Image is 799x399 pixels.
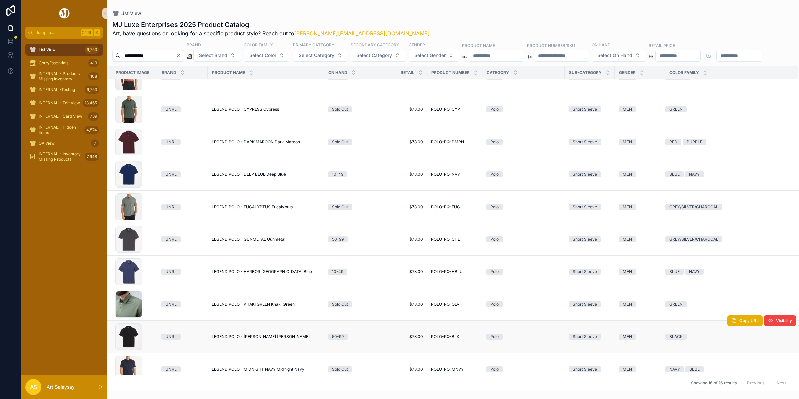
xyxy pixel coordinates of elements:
span: On Hand [328,70,347,75]
a: $78.00 [378,269,423,274]
a: BLACK [665,334,790,340]
span: INTERNAL - Edit View [39,100,80,106]
span: Product Name [212,70,245,75]
div: MEN [623,139,632,145]
span: POLO-PQ-NVY [431,172,460,177]
a: UNRL [161,204,204,210]
div: UNRL [165,171,177,177]
div: Polo [490,301,499,307]
div: Short Sleeve [573,204,597,210]
a: POLO-PQ-EUC [431,204,478,210]
div: UNRL [165,106,177,112]
a: UNRL [161,236,204,242]
span: Select Category [356,52,392,59]
div: NAVY [669,366,680,372]
div: 108 [88,72,99,80]
button: Select Button [293,49,348,62]
a: Polo [486,204,561,210]
a: Sold Out [328,139,370,145]
span: Product Image [116,70,149,75]
div: MEN [623,171,632,177]
div: 7 [91,139,99,147]
div: BLUE [669,171,680,177]
div: GREEN [669,301,683,307]
div: BLUE [669,269,680,275]
div: UNRL [165,139,177,145]
a: Sold Out [328,106,370,112]
span: Select Gender [414,52,446,59]
a: MEN [619,366,661,372]
a: Core/Essentials419 [25,57,103,69]
span: Ctrl [81,29,93,36]
div: NAVY [689,269,700,275]
a: Sold Out [328,204,370,210]
div: GREEN [669,106,683,112]
span: Retail [401,70,414,75]
span: POLO-PQ-DMRN [431,139,464,145]
span: LEGEND POLO - DEEP BLUE Deep Blue [212,172,286,177]
div: 739 [88,112,99,121]
a: UNRL [161,106,204,112]
div: Short Sleeve [573,301,597,307]
a: Polo [486,139,561,145]
div: UNRL [165,366,177,372]
span: INTERNAL - Inventory Missing Products [39,151,82,162]
span: Product Number [431,70,470,75]
a: BLUENAVY [665,171,790,177]
a: Polo [486,334,561,340]
a: UNRL [161,171,204,177]
a: UNRL [161,269,204,275]
div: 13,465 [83,99,99,107]
a: GREY/SILVER/CHARCOAL [665,204,790,210]
a: Short Sleeve [569,236,611,242]
a: Polo [486,366,561,372]
a: POLO-PQ-OLV [431,302,478,307]
span: Select On Hand [597,52,632,59]
label: On Hand [592,42,611,48]
div: 10-49 [332,269,343,275]
a: MEN [619,269,661,275]
button: Select Button [193,49,241,62]
label: Brand [187,42,201,48]
label: Gender [409,42,425,48]
span: Brand [162,70,176,75]
span: K [94,30,100,35]
div: Short Sleeve [573,366,597,372]
label: Secondary Category [351,42,399,48]
a: GREEN [665,106,790,112]
a: $78.00 [378,139,423,145]
div: 9,753 [85,86,99,94]
a: List View [112,10,141,17]
button: Jump to...CtrlK [25,27,103,39]
span: Category [487,70,509,75]
span: Copy URL [739,318,759,323]
a: LEGEND POLO - [PERSON_NAME] [PERSON_NAME] [212,334,320,339]
a: $78.00 [378,334,423,339]
a: LEGEND POLO - MIDNIGHT NAVY Midnight Navy [212,367,320,372]
span: List View [39,47,56,52]
a: $78.00 [378,367,423,372]
span: Showing 16 of 16 results [691,380,737,386]
a: Short Sleeve [569,171,611,177]
span: $78.00 [378,237,423,242]
a: POLO-PQ-CYP [431,107,478,112]
span: LEGEND POLO - EUCALYPTUS Eucalyptus [212,204,293,210]
a: MEN [619,139,661,145]
div: Sold Out [332,366,348,372]
a: Polo [486,269,561,275]
p: Art Salaysay [47,384,75,390]
div: MEN [623,106,632,112]
a: MEN [619,236,661,242]
a: UNRL [161,334,204,340]
span: $78.00 [378,107,423,112]
a: MEN [619,106,661,112]
a: Polo [486,171,561,177]
span: POLO-PQ-CYP [431,107,460,112]
a: INTERNAL - Products Missing Inventory108 [25,70,103,82]
div: Polo [490,269,499,275]
button: Clear [176,53,184,58]
div: Short Sleeve [573,106,597,112]
a: $78.00 [378,172,423,177]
